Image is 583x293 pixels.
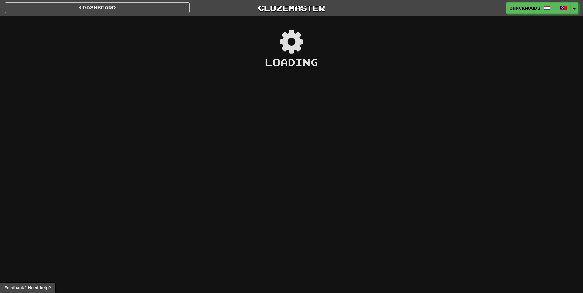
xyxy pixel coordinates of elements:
[4,285,51,291] span: Open feedback widget
[554,5,557,9] span: /
[199,2,384,13] a: Clozemaster
[510,5,540,11] span: ShackWoods
[5,2,190,13] a: Dashboard
[506,2,571,14] a: ShackWoods /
